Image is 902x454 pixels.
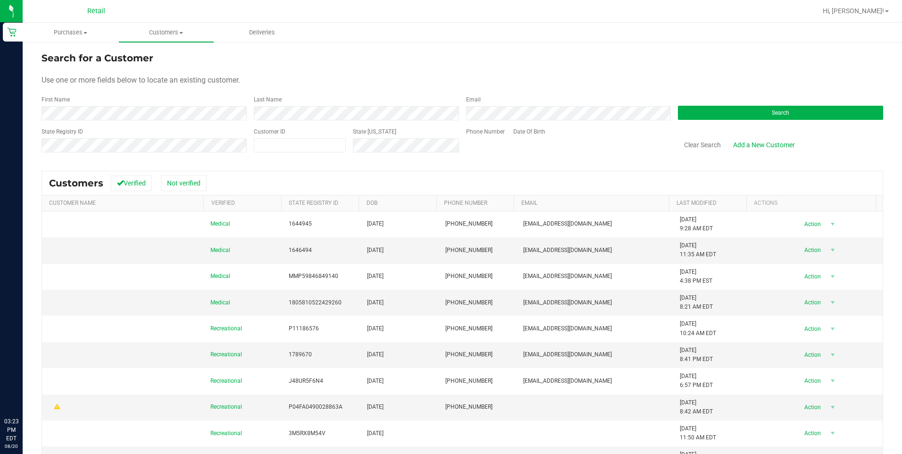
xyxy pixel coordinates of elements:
p: 03:23 PM EDT [4,417,18,443]
button: Verified [111,175,152,191]
span: [DATE] [367,219,384,228]
span: 1644945 [289,219,312,228]
label: Phone Number [466,127,505,136]
span: Medical [210,272,230,281]
span: Action [796,218,827,231]
span: select [827,296,839,309]
iframe: Resource center [9,378,38,407]
span: select [827,322,839,336]
span: Action [796,401,827,414]
span: Medical [210,298,230,307]
span: Purchases [23,28,118,37]
span: Action [796,427,827,440]
span: [DATE] [367,429,384,438]
span: select [827,427,839,440]
button: Search [678,106,883,120]
span: [DATE] 11:35 AM EDT [680,241,716,259]
span: 1646494 [289,246,312,255]
span: Customers [119,28,214,37]
span: Recreational [210,429,242,438]
span: Search for a Customer [42,52,153,64]
span: [EMAIL_ADDRESS][DOMAIN_NAME] [523,246,612,255]
span: [PHONE_NUMBER] [445,246,493,255]
a: State Registry Id [289,200,338,206]
span: [PHONE_NUMBER] [445,324,493,333]
span: [DATE] 8:21 AM EDT [680,294,713,311]
span: P04FA0490028863A [289,403,342,412]
span: J48UR5F6N4 [289,377,323,386]
label: Email [466,95,481,104]
span: Action [796,374,827,387]
a: Purchases [23,23,118,42]
a: Deliveries [214,23,310,42]
a: Customer Name [49,200,96,206]
span: [PHONE_NUMBER] [445,219,493,228]
span: Recreational [210,324,242,333]
span: [EMAIL_ADDRESS][DOMAIN_NAME] [523,324,612,333]
label: Customer ID [254,127,285,136]
label: Date Of Birth [513,127,545,136]
span: [DATE] 11:50 AM EDT [680,424,716,442]
span: Use one or more fields below to locate an existing customer. [42,76,240,84]
span: Recreational [210,350,242,359]
span: [DATE] [367,324,384,333]
span: [PHONE_NUMBER] [445,272,493,281]
span: [PHONE_NUMBER] [445,298,493,307]
span: Action [796,348,827,362]
span: 1789670 [289,350,312,359]
a: DOB [367,200,377,206]
span: [DATE] [367,272,384,281]
label: State [US_STATE] [353,127,396,136]
span: Customers [49,177,103,189]
span: [DATE] [367,350,384,359]
label: First Name [42,95,70,104]
span: [DATE] 8:42 AM EDT [680,398,713,416]
p: 08/20 [4,443,18,450]
span: select [827,348,839,362]
span: [EMAIL_ADDRESS][DOMAIN_NAME] [523,219,612,228]
div: Warning - Level 1 [53,403,61,412]
a: Phone Number [444,200,487,206]
span: Deliveries [236,28,288,37]
span: Action [796,270,827,283]
span: 1805810522429260 [289,298,342,307]
span: Hi, [PERSON_NAME]! [823,7,884,15]
span: [EMAIL_ADDRESS][DOMAIN_NAME] [523,350,612,359]
span: MMP59846849140 [289,272,338,281]
div: Actions [754,200,872,206]
span: Retail [87,7,105,15]
span: [EMAIL_ADDRESS][DOMAIN_NAME] [523,377,612,386]
span: [DATE] [367,377,384,386]
label: State Registry ID [42,127,83,136]
a: Email [521,200,537,206]
span: [EMAIL_ADDRESS][DOMAIN_NAME] [523,298,612,307]
span: [EMAIL_ADDRESS][DOMAIN_NAME] [523,272,612,281]
a: Last Modified [676,200,717,206]
span: Action [796,322,827,336]
span: 3M5RX8M54V [289,429,326,438]
span: [PHONE_NUMBER] [445,350,493,359]
a: Customers [118,23,214,42]
span: select [827,244,839,257]
label: Last Name [254,95,282,104]
span: Action [796,244,827,257]
span: [DATE] 10:24 AM EDT [680,319,716,337]
span: [DATE] [367,298,384,307]
span: Search [772,109,789,116]
span: P11186576 [289,324,319,333]
span: select [827,374,839,387]
span: [DATE] 9:28 AM EDT [680,215,713,233]
a: Add a New Customer [727,137,801,153]
span: Recreational [210,403,242,412]
span: [DATE] [367,246,384,255]
span: Action [796,296,827,309]
span: [PHONE_NUMBER] [445,403,493,412]
button: Not verified [161,175,207,191]
span: [DATE] [367,403,384,412]
inline-svg: Retail [7,27,17,37]
span: [DATE] 6:57 PM EDT [680,372,713,390]
button: Clear Search [678,137,727,153]
span: [PHONE_NUMBER] [445,377,493,386]
span: select [827,270,839,283]
span: Medical [210,219,230,228]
